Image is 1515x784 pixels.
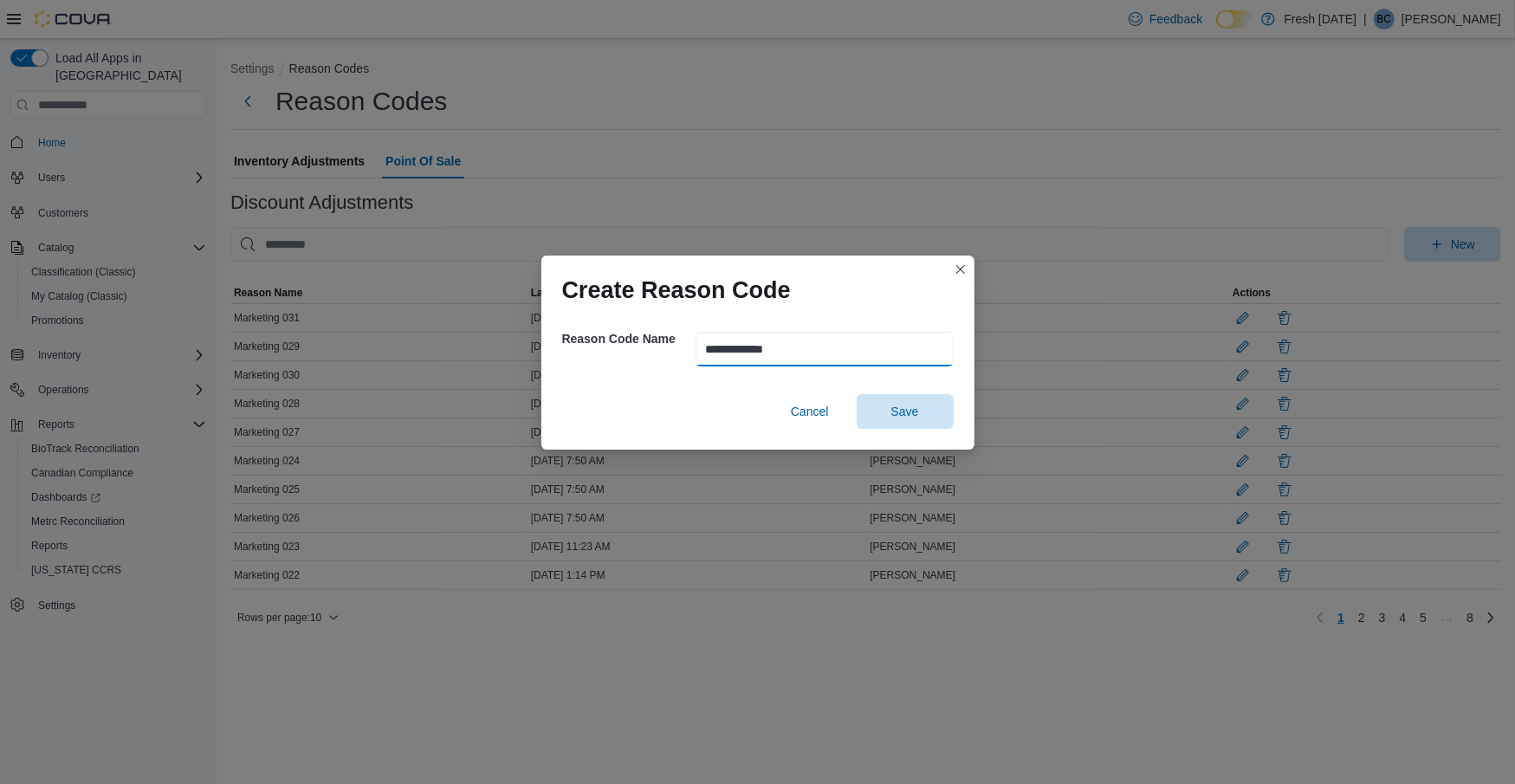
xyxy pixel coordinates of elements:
h5: Reason Code Name [562,321,692,356]
span: Cancel [791,403,829,420]
span: Save [891,403,919,420]
h1: Create Reason Code [562,276,791,304]
button: Save [857,394,954,429]
button: Closes this modal window [950,259,971,280]
button: Cancel [784,394,836,429]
